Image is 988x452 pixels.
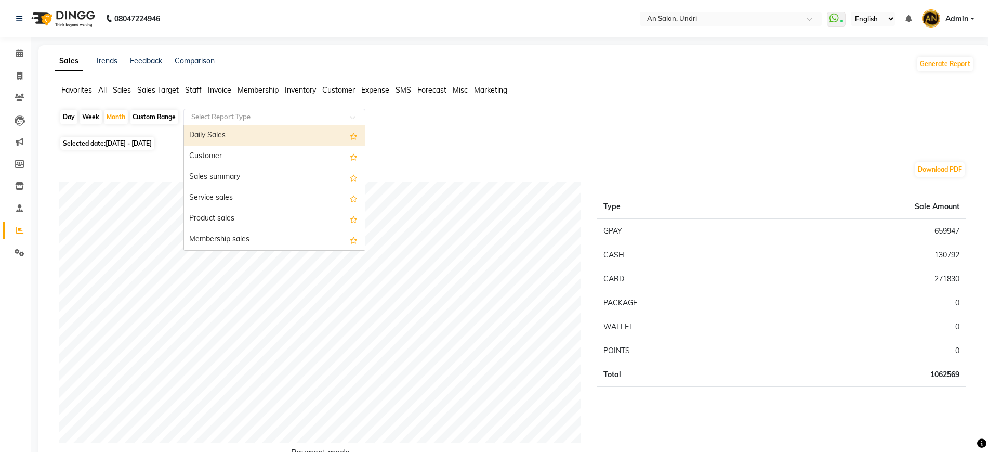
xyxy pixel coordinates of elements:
td: 0 [762,315,966,339]
td: GPAY [597,219,762,243]
td: 1062569 [762,363,966,387]
span: Selected date: [60,137,154,150]
div: Month [104,110,128,124]
a: Sales [55,52,83,71]
span: Sales Target [137,85,179,95]
td: POINTS [597,339,762,363]
ng-dropdown-panel: Options list [183,125,365,251]
span: Customer [322,85,355,95]
span: Expense [361,85,389,95]
td: 271830 [762,267,966,291]
span: Add this report to Favorites List [350,150,358,163]
img: logo [27,4,98,33]
td: 0 [762,291,966,315]
span: Add this report to Favorites List [350,192,358,204]
span: Misc [453,85,468,95]
td: CARD [597,267,762,291]
a: Trends [95,56,117,66]
div: Sales summary [184,167,365,188]
span: Staff [185,85,202,95]
td: Total [597,363,762,387]
div: Membership sales [184,229,365,250]
a: Feedback [130,56,162,66]
div: Product sales [184,209,365,229]
span: SMS [396,85,411,95]
span: Membership [238,85,279,95]
span: Marketing [474,85,507,95]
button: Download PDF [915,162,965,177]
b: 08047224946 [114,4,160,33]
span: Forecast [417,85,446,95]
span: [DATE] - [DATE] [106,139,152,147]
td: 659947 [762,219,966,243]
span: Admin [945,14,968,24]
div: Week [80,110,102,124]
div: Daily Sales [184,125,365,146]
span: Sales [113,85,131,95]
div: Custom Range [130,110,178,124]
span: Add this report to Favorites List [350,171,358,184]
a: Comparison [175,56,215,66]
div: Customer [184,146,365,167]
span: Inventory [285,85,316,95]
span: Add this report to Favorites List [350,213,358,225]
span: Favorites [61,85,92,95]
div: Day [60,110,77,124]
th: Type [597,195,762,219]
td: 0 [762,339,966,363]
th: Sale Amount [762,195,966,219]
td: 130792 [762,243,966,267]
div: Service sales [184,188,365,209]
td: PACKAGE [597,291,762,315]
td: CASH [597,243,762,267]
button: Generate Report [917,57,973,71]
span: Add this report to Favorites List [350,234,358,246]
span: Invoice [208,85,231,95]
td: WALLET [597,315,762,339]
span: Add this report to Favorites List [350,130,358,142]
img: Admin [922,9,940,28]
span: All [98,85,107,95]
